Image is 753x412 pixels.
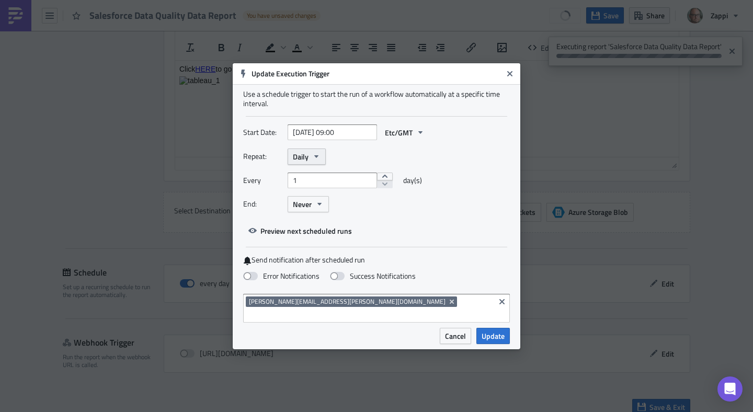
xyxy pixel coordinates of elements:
[380,124,430,141] button: Etc/GMT
[20,4,40,13] a: HERE
[288,124,377,140] input: YYYY-MM-DD HH:mm
[502,66,518,82] button: Close
[243,223,357,239] button: Preview next scheduled runs
[243,271,320,281] label: Error Notifications
[288,148,326,165] button: Daily
[717,376,743,402] div: Open Intercom Messenger
[249,297,446,306] span: [PERSON_NAME][EMAIL_ADDRESS][PERSON_NAME][DOMAIN_NAME]
[496,295,508,308] button: Clear selected items
[476,328,510,344] button: Update
[448,296,457,307] button: Remove Tag
[403,173,422,188] span: day(s)
[260,225,352,236] span: Preview next scheduled runs
[377,180,393,188] button: decrement
[293,151,309,162] span: Daily
[243,196,282,212] label: End:
[440,328,471,344] button: Cancel
[293,199,312,210] span: Never
[243,124,282,140] label: Start Date:
[243,148,282,164] label: Repeat:
[252,69,503,78] h6: Update Execution Trigger
[4,16,45,24] img: tableau_1
[482,330,505,341] span: Update
[445,330,466,341] span: Cancel
[288,196,329,212] button: Never
[4,4,234,13] span: Click to go to the dashboard and for Details behind the Summary.
[330,271,416,281] label: Success Notifications
[243,173,282,188] label: Every
[4,4,499,24] body: Rich Text Area. Press ALT-0 for help.
[243,255,510,265] label: Send notification after scheduled run
[243,89,510,108] div: Use a schedule trigger to start the run of a workflow automatically at a specific time interval.
[377,173,393,181] button: increment
[385,127,413,138] span: Etc/GMT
